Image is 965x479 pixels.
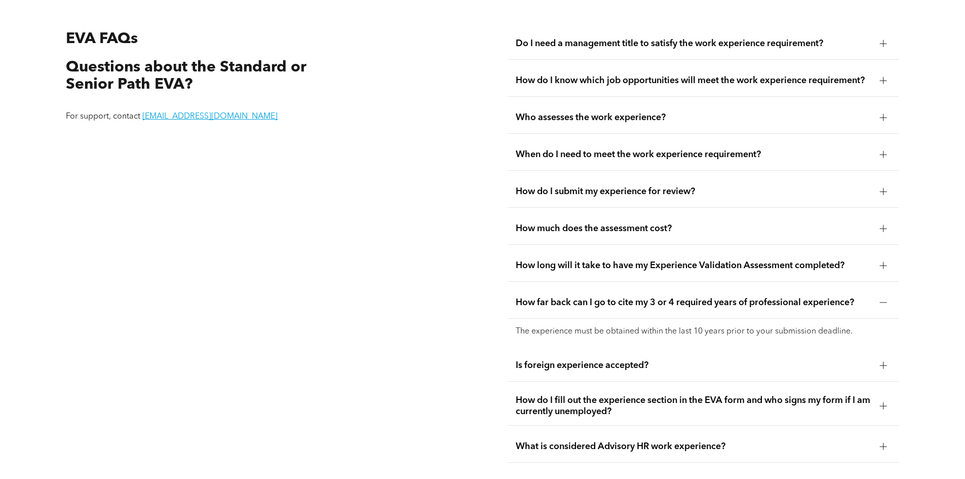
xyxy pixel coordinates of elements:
p: The experience must be obtained within the last 10 years prior to your submission deadline. [516,327,891,337]
span: When do I need to meet the work experience requirement? [516,149,872,160]
span: How long will it take to have my Experience Validation Assessment completed? [516,260,872,271]
a: [EMAIL_ADDRESS][DOMAIN_NAME] [142,113,278,121]
span: Who assesses the work experience? [516,112,872,123]
span: For support, contact [66,113,140,121]
span: Is foreign experience accepted? [516,360,872,371]
span: How far back can I go to cite my 3 or 4 required years of professional experience? [516,297,872,308]
span: Do I need a management title to satisfy the work experience requirement? [516,38,872,49]
span: EVA FAQs [66,31,138,47]
span: How much does the assessment cost? [516,223,872,234]
span: How do I fill out the experience section in the EVA form and who signs my form if I am currently ... [516,395,872,417]
span: What is considered Advisory HR work experience? [516,441,872,452]
span: How do I know which job opportunities will meet the work experience requirement? [516,75,872,86]
span: How do I submit my experience for review? [516,186,872,197]
span: Questions about the Standard or Senior Path EVA? [66,60,306,93]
